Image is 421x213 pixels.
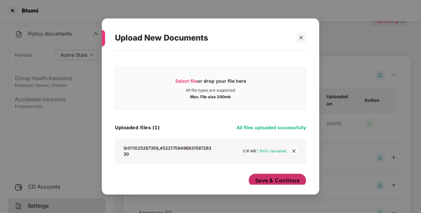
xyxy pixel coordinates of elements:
span: Select file [175,78,197,84]
button: Save & Continue [249,174,306,187]
span: close [299,35,303,40]
div: Upload New Documents [115,25,290,51]
span: Select fileor drop your file hereAll file types are supportedMax. File size 200mb [115,73,306,105]
span: close [290,147,297,155]
div: Sr011025267359_4522175949683158728330 [124,145,213,157]
span: Save & Continue [255,177,300,184]
h4: Uploaded files (1) [115,124,160,131]
div: All file types are supported [186,88,235,93]
span: | 100% Uploaded [257,149,287,153]
span: 0.16 MB [243,149,256,153]
span: All files uploaded successfully [237,125,306,130]
div: or drop your file here [175,78,246,88]
div: Max. File size 200mb [190,93,231,100]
